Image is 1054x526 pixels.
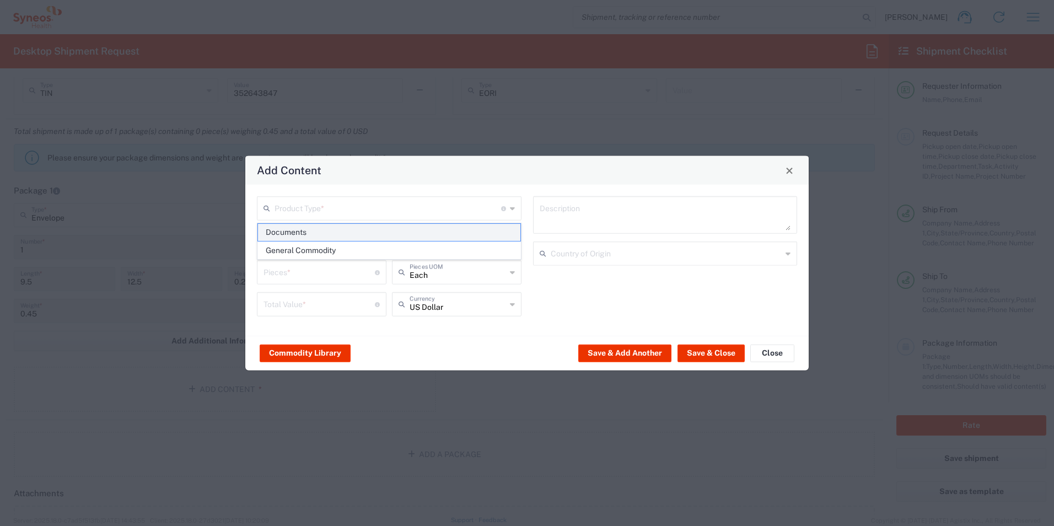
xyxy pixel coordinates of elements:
[782,163,797,178] button: Close
[677,344,745,362] button: Save & Close
[258,242,520,259] span: General Commodity
[578,344,671,362] button: Save & Add Another
[260,344,351,362] button: Commodity Library
[750,344,794,362] button: Close
[257,162,321,178] h4: Add Content
[258,224,520,241] span: Documents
